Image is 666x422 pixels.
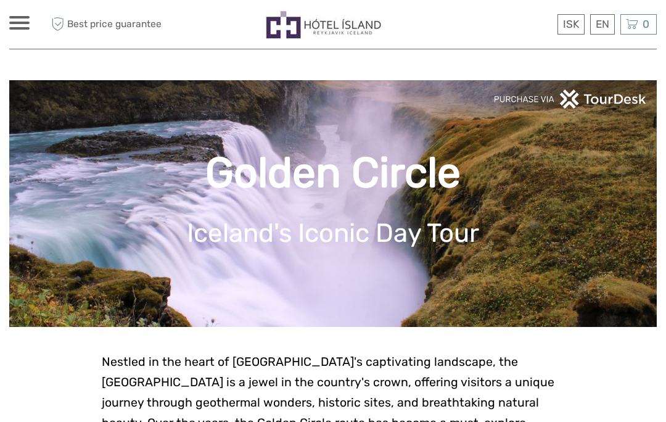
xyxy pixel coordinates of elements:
img: Hótel Ísland [265,9,383,39]
span: Best price guarantee [48,14,171,35]
span: ISK [563,18,579,30]
h1: Golden Circle [28,148,638,198]
img: PurchaseViaTourDeskwhite.png [493,89,647,109]
h1: Iceland's Iconic Day Tour [28,218,638,249]
span: 0 [641,18,651,30]
div: EN [590,14,615,35]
